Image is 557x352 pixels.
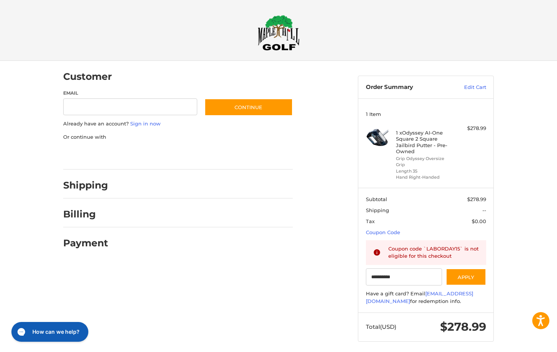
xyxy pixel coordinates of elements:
[366,323,396,330] span: Total (USD)
[396,130,454,154] h4: 1 x Odyssey AI-One Square 2 Square Jailbird Putter - Pre-Owned
[258,15,300,51] img: Maple Hill Golf
[366,111,486,117] h3: 1 Item
[366,207,389,213] span: Shipping
[388,245,479,260] div: Coupon code `LABORDAY15` is not eligible for this checkout
[63,208,108,220] h2: Billing
[440,320,486,334] span: $278.99
[63,133,293,141] p: Or continue with
[130,121,161,127] a: Sign in now
[63,90,197,97] label: Email
[456,125,486,132] div: $278.99
[63,179,108,191] h2: Shipping
[204,98,293,116] button: Continue
[467,196,486,202] span: $278.99
[63,120,293,128] p: Already have an account?
[446,268,486,285] button: Apply
[396,155,454,168] li: Grip Odyssey Oversize Grip
[8,319,91,344] iframe: Gorgias live chat messenger
[366,218,375,224] span: Tax
[366,290,473,304] a: [EMAIL_ADDRESS][DOMAIN_NAME]
[396,174,454,181] li: Hand Right-Handed
[396,168,454,174] li: Length 35
[482,207,486,213] span: --
[448,84,486,91] a: Edit Cart
[472,218,486,224] span: $0.00
[366,268,442,285] input: Gift Certificate or Coupon Code
[63,237,108,249] h2: Payment
[366,84,448,91] h3: Order Summary
[494,331,557,352] iframe: Google Customer Reviews
[63,71,112,82] h2: Customer
[61,148,118,162] iframe: PayPal-paypal
[366,290,486,305] div: Have a gift card? Email for redemption info.
[190,148,247,162] iframe: PayPal-venmo
[366,229,400,235] a: Coupon Code
[366,196,387,202] span: Subtotal
[125,148,182,162] iframe: PayPal-paylater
